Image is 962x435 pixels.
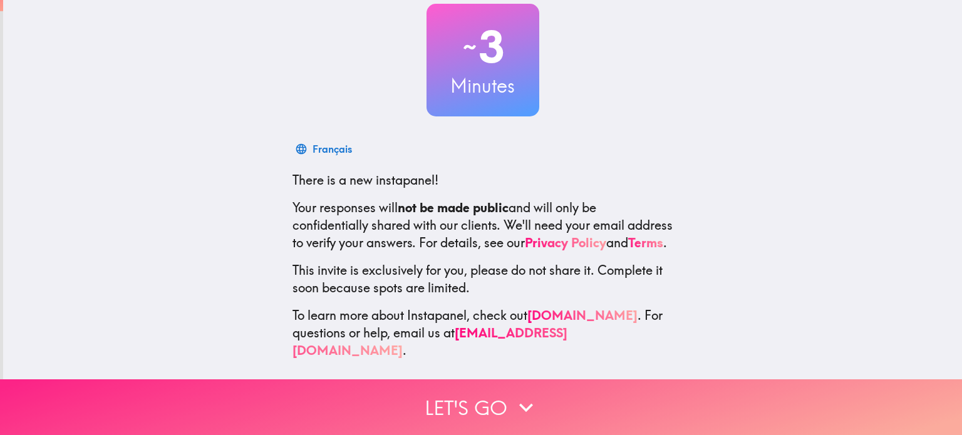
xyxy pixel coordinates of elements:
a: Privacy Policy [525,235,606,250]
h3: Minutes [427,73,539,99]
span: There is a new instapanel! [292,172,438,188]
p: To learn more about Instapanel, check out . For questions or help, email us at . [292,307,673,359]
p: This invite is exclusively for you, please do not share it. Complete it soon because spots are li... [292,262,673,297]
a: [DOMAIN_NAME] [527,307,638,323]
p: Your responses will and will only be confidentially shared with our clients. We'll need your emai... [292,199,673,252]
b: not be made public [398,200,509,215]
a: Terms [628,235,663,250]
button: Français [292,136,357,161]
span: ~ [461,28,478,66]
div: Français [313,140,352,158]
h2: 3 [427,21,539,73]
a: [EMAIL_ADDRESS][DOMAIN_NAME] [292,325,567,358]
